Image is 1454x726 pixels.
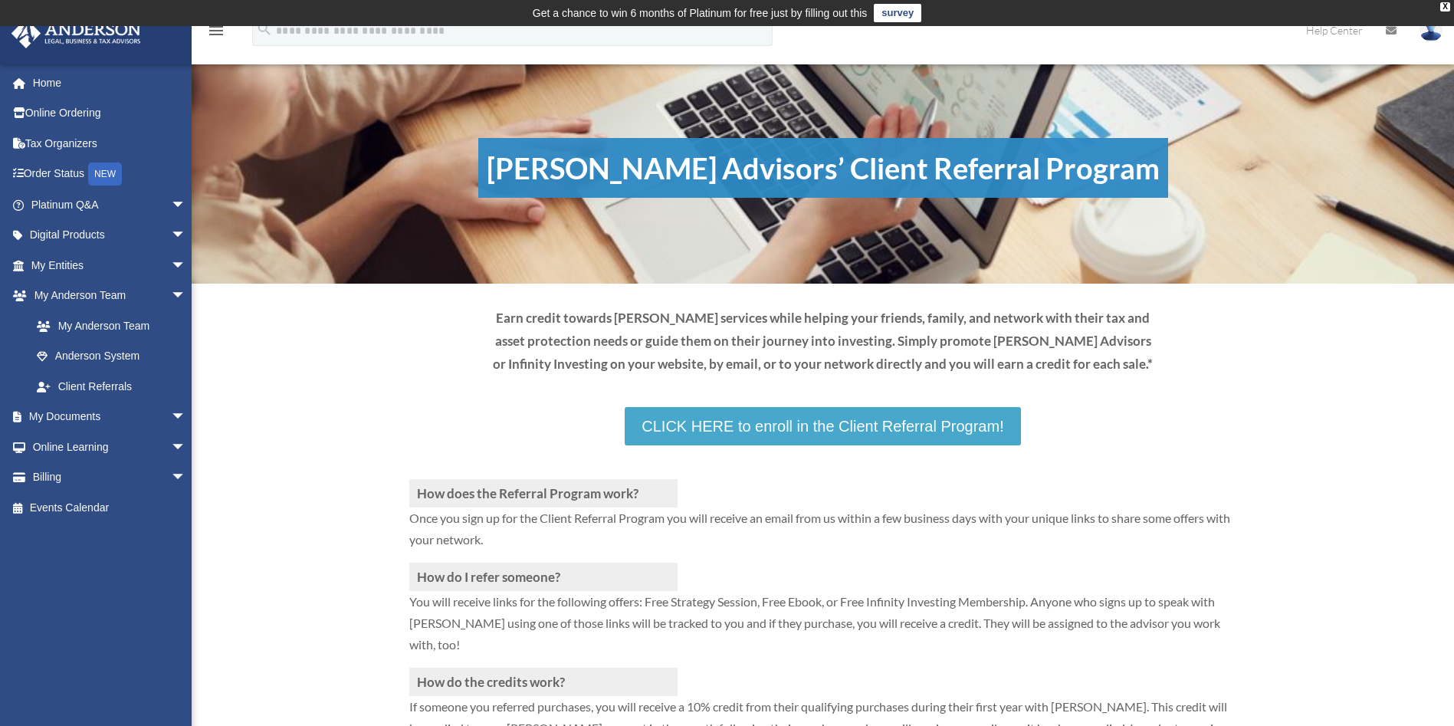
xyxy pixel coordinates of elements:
img: User Pic [1420,19,1443,41]
i: menu [207,21,225,40]
a: Home [11,67,209,98]
p: You will receive links for the following offers: Free Strategy Session, Free Ebook, or Free Infin... [409,591,1237,668]
a: My Entitiesarrow_drop_down [11,250,209,281]
p: Once you sign up for the Client Referral Program you will receive an email from us within a few b... [409,508,1237,563]
a: Tax Organizers [11,128,209,159]
h3: How do the credits work? [409,668,678,696]
span: arrow_drop_down [171,250,202,281]
h3: How does the Referral Program work? [409,479,678,508]
a: Billingarrow_drop_down [11,462,209,493]
p: Earn credit towards [PERSON_NAME] services while helping your friends, family, and network with t... [492,307,1154,375]
a: Anderson System [21,341,209,372]
a: Online Learningarrow_drop_down [11,432,209,462]
h1: [PERSON_NAME] Advisors’ Client Referral Program [478,138,1168,198]
a: Online Ordering [11,98,209,129]
a: Order StatusNEW [11,159,209,190]
div: Get a chance to win 6 months of Platinum for free just by filling out this [533,4,868,22]
img: Anderson Advisors Platinum Portal [7,18,146,48]
a: survey [874,4,921,22]
a: Client Referrals [21,371,202,402]
span: arrow_drop_down [171,220,202,251]
a: Platinum Q&Aarrow_drop_down [11,189,209,220]
span: arrow_drop_down [171,189,202,221]
a: My Anderson Teamarrow_drop_down [11,281,209,311]
a: menu [207,27,225,40]
a: Events Calendar [11,492,209,523]
a: Digital Productsarrow_drop_down [11,220,209,251]
i: search [256,21,273,38]
h3: How do I refer someone? [409,563,678,591]
a: My Documentsarrow_drop_down [11,402,209,432]
span: arrow_drop_down [171,432,202,463]
span: arrow_drop_down [171,462,202,494]
span: arrow_drop_down [171,281,202,312]
div: NEW [88,163,122,186]
span: arrow_drop_down [171,402,202,433]
div: close [1440,2,1450,11]
a: My Anderson Team [21,310,209,341]
a: CLICK HERE to enroll in the Client Referral Program! [625,407,1020,445]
